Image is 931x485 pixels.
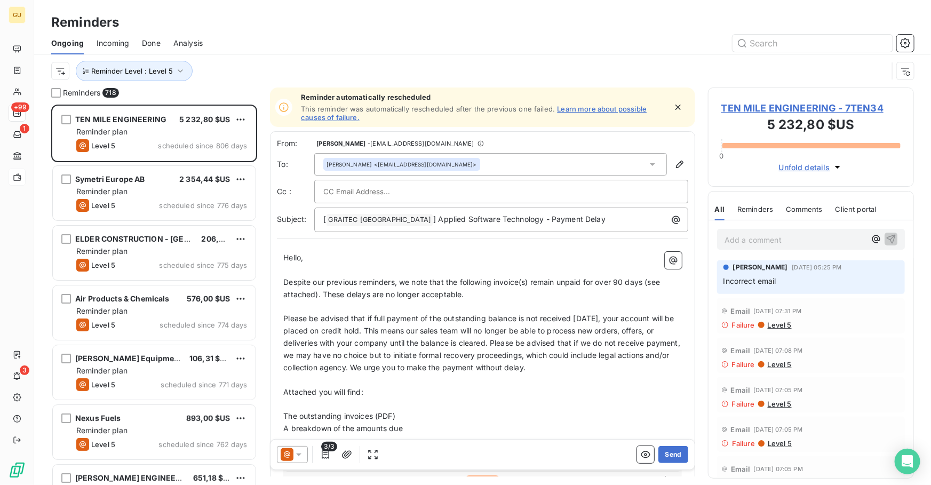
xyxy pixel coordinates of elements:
span: [DATE] 07:05 PM [754,426,803,433]
span: ELDER CONSTRUCTION - [GEOGRAPHIC_DATA] [75,234,250,243]
span: Email [731,346,751,355]
div: grid [51,105,257,485]
label: Cc : [277,186,314,197]
a: Learn more about possible causes of failure. [301,105,647,122]
span: Failure [732,360,755,369]
span: Level 5 [91,321,115,329]
span: Reminder Level : Level 5 [91,67,173,75]
span: Air Products & Chemicals [75,294,170,303]
span: 5 232,80 $US [179,115,230,124]
button: Reminder Level : Level 5 [76,61,193,81]
span: Level 5 [767,321,792,329]
input: CC Email Address... [323,184,438,200]
label: To: [277,159,314,170]
span: 893,00 $US [186,414,230,423]
span: Reminder plan [76,247,128,256]
span: [PERSON_NAME] ENGINEERING [75,473,195,482]
span: [DATE] 07:05 PM [754,387,803,393]
span: Level 5 [767,360,792,369]
span: Done [142,38,161,49]
span: [PERSON_NAME] Equipment [75,354,181,363]
span: Level 5 [91,201,115,210]
span: [DATE] 07:08 PM [754,347,803,354]
span: Failure [732,400,755,408]
span: 576,00 $US [187,294,230,303]
div: <[EMAIL_ADDRESS][DOMAIN_NAME]> [327,161,476,168]
span: Analysis [173,38,203,49]
span: [ [323,214,326,224]
span: Comments [786,205,823,213]
span: Please be advised that if full payment of the outstanding balance is not received [DATE], your ac... [283,314,682,372]
span: 896 days [465,475,500,485]
span: Level 5 [767,400,792,408]
button: Unfold details [776,161,846,173]
div: Open Intercom Messenger [895,449,920,474]
span: Level 5 [91,380,115,389]
span: - [EMAIL_ADDRESS][DOMAIN_NAME] [368,140,474,147]
span: 3 [20,365,29,375]
span: Reminder automatically rescheduled [301,93,666,101]
span: Ongoing [51,38,84,49]
button: Send [658,446,688,463]
span: scheduled since 806 days [158,141,247,150]
span: Unfold details [779,162,830,173]
span: Despite our previous reminders, we note that the following invoice(s) remain unpaid for over 90 d... [283,277,662,299]
span: TEN MILE ENGINEERING [75,115,166,124]
span: Level 5 [767,439,792,448]
span: Subject: [277,214,306,224]
span: 3/3 [321,442,337,451]
span: GRAITEC [GEOGRAPHIC_DATA] [327,214,433,226]
span: 1 [20,124,29,133]
span: A breakdown of the amounts due [283,424,403,433]
span: This reminder was automatically rescheduled after the previous one failed. [301,105,555,113]
div: GU [9,6,26,23]
span: scheduled since 771 days [161,380,247,389]
span: Level 5 [91,141,115,150]
span: ] Applied Software Technology - Payment Delay [433,214,606,224]
span: Email [731,307,751,315]
span: PI0100217 [287,474,324,485]
span: [DATE] 07:05 PM [754,466,803,472]
span: +99 [11,102,29,112]
span: [PERSON_NAME] [327,161,372,168]
span: 106,31 $US [189,354,230,363]
input: Search [733,35,893,52]
span: All [715,205,725,213]
h3: 5 232,80 $US [721,115,901,137]
span: Nexus Fuels [75,414,121,423]
span: [PERSON_NAME] [316,140,365,147]
span: Symetri Europe AB [75,174,145,184]
span: Reminder plan [76,187,128,196]
span: Reminder plan [76,127,128,136]
img: Logo LeanPay [9,462,26,479]
span: [DATE] 07:31 PM [754,308,802,314]
span: TEN MILE ENGINEERING - 7TEN34 [721,101,901,115]
span: 206,01 $US [201,234,244,243]
span: Attached you will find: [283,387,363,396]
span: scheduled since 774 days [160,321,247,329]
span: Email [731,425,751,434]
span: From: [277,138,314,149]
span: Hello, [283,253,303,262]
span: Reminder plan [76,306,128,315]
span: 2 354,44 $US [179,174,230,184]
span: Email [731,386,751,394]
span: Incorrect email [723,276,776,285]
span: 651,18 $US [193,473,234,482]
span: Email [731,465,751,473]
span: [DATE] 05:25 PM [792,264,842,271]
span: The outstanding invoices (PDF) [283,411,395,420]
span: Reminder plan [76,366,128,375]
span: scheduled since 775 days [159,261,247,269]
span: scheduled since 776 days [159,201,247,210]
span: Failure [732,439,755,448]
span: Reminders [63,88,100,98]
span: Failure [732,321,755,329]
span: Level 5 [91,440,115,449]
span: Reminder plan [76,426,128,435]
span: scheduled since 762 days [158,440,247,449]
span: Client portal [835,205,877,213]
span: Incoming [97,38,129,49]
span: Reminders [737,205,773,213]
span: 718 [102,88,118,98]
